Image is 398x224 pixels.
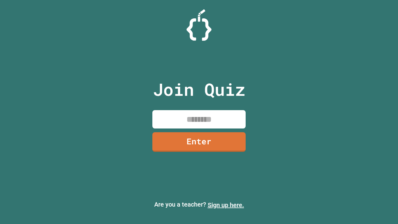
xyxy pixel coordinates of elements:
img: Logo.svg [187,9,211,41]
a: Enter [152,132,246,152]
p: Are you a teacher? [5,200,393,210]
iframe: chat widget [372,199,392,218]
iframe: chat widget [346,172,392,198]
a: Sign up here. [208,201,244,209]
p: Join Quiz [153,77,245,102]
